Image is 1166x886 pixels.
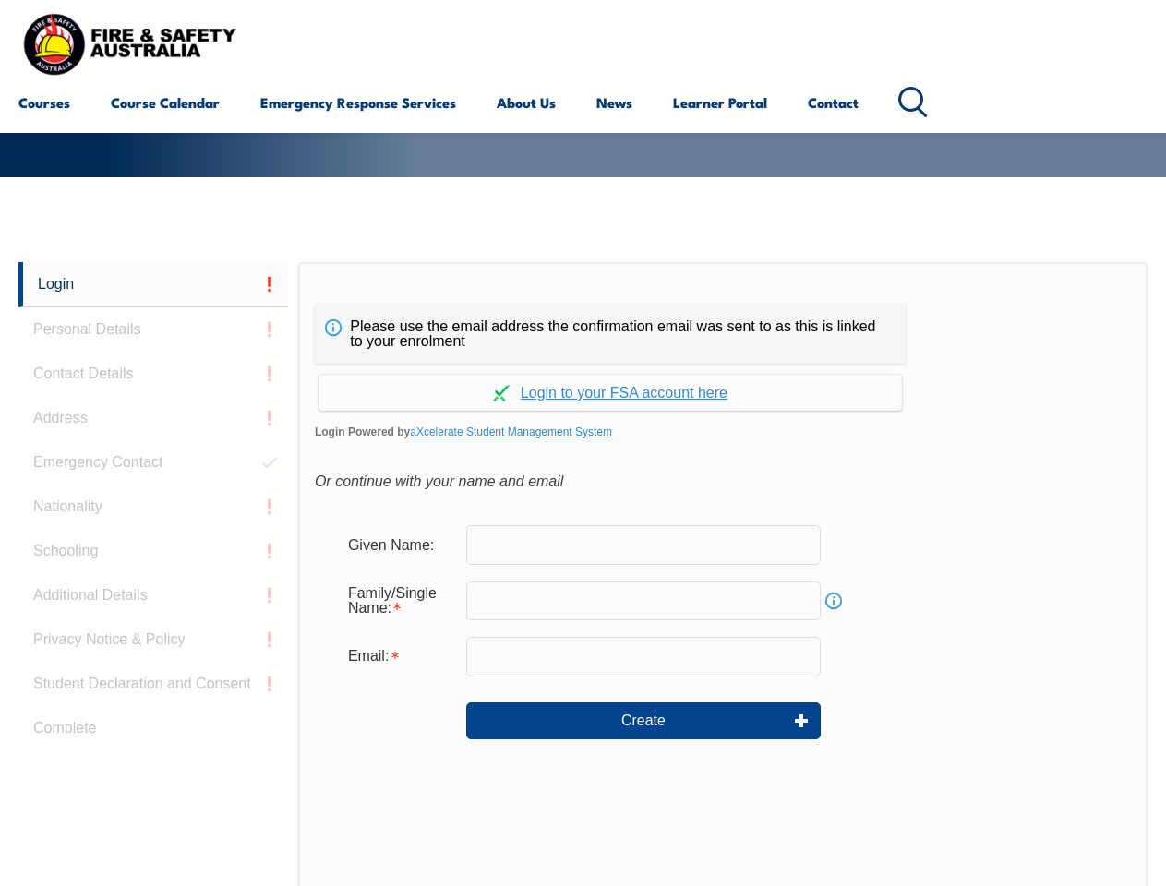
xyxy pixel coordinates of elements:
[333,576,466,626] div: Family/Single Name is required.
[315,418,1131,446] span: Login Powered by
[315,468,1131,496] div: Or continue with your name and email
[596,80,632,125] a: News
[808,80,859,125] a: Contact
[18,80,70,125] a: Courses
[821,588,847,614] a: Info
[333,527,466,562] div: Given Name:
[315,305,906,364] div: Please use the email address the confirmation email was sent to as this is linked to your enrolment
[497,80,556,125] a: About Us
[111,80,220,125] a: Course Calendar
[410,425,612,438] a: aXcelerate Student Management System
[18,262,288,307] a: Login
[673,80,767,125] a: Learner Portal
[260,80,456,125] a: Emergency Response Services
[466,702,821,739] button: Create
[333,639,466,674] div: Email is required.
[493,385,510,401] img: Log in withaxcelerate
